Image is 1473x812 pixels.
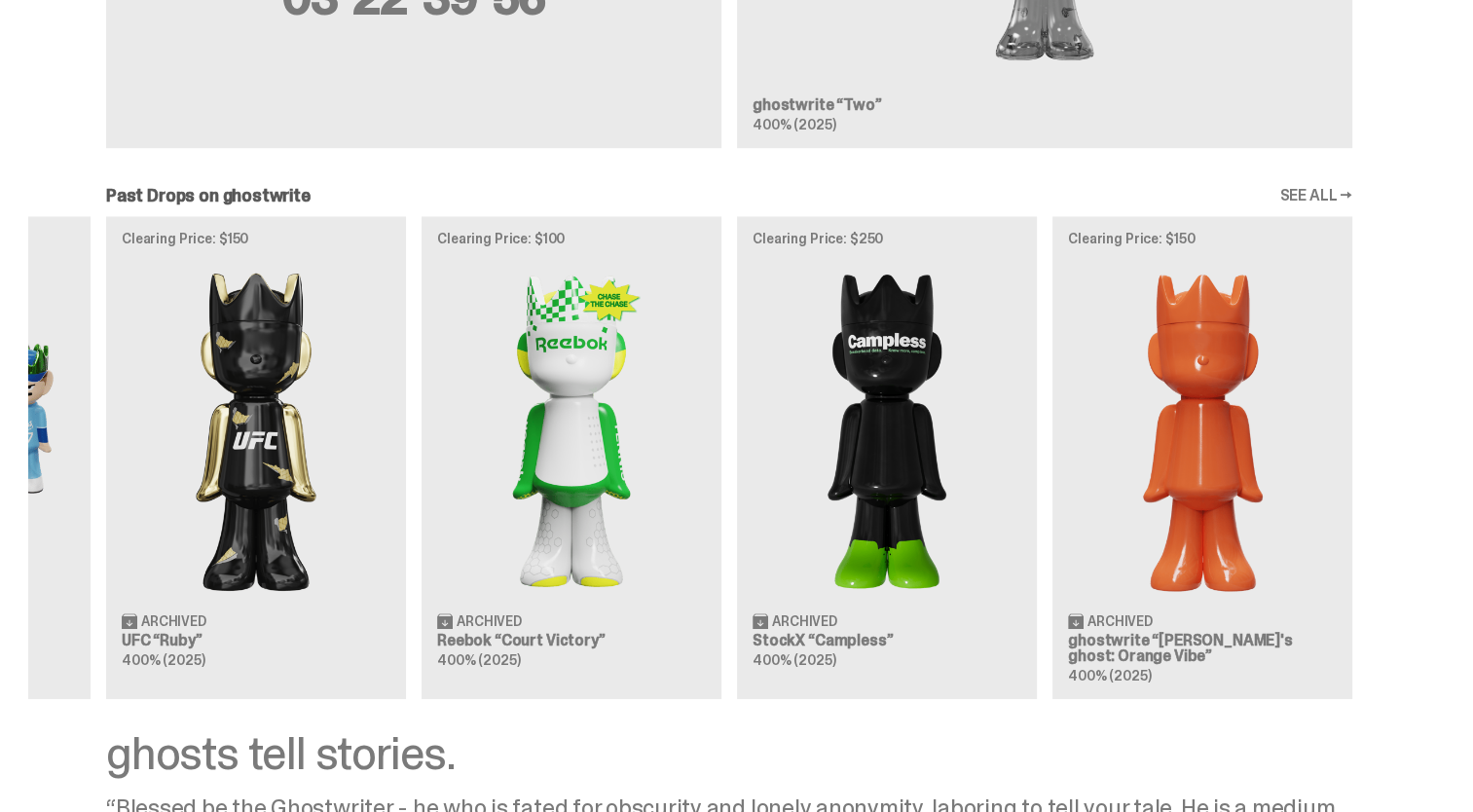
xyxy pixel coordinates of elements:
a: Clearing Price: $250 Campless Archived [737,216,1037,699]
span: Archived [141,614,206,628]
h3: UFC “Ruby” [122,633,390,648]
span: 400% (2025) [753,116,835,133]
span: Archived [772,614,837,628]
h3: ghostwrite “Two” [753,97,1337,113]
p: Clearing Price: $150 [1068,232,1337,245]
img: Schrödinger's ghost: Orange Vibe [1068,261,1337,597]
h3: Reebok “Court Victory” [437,633,706,648]
h3: ghostwrite “[PERSON_NAME]'s ghost: Orange Vibe” [1068,633,1337,664]
img: Campless [753,261,1021,597]
p: Clearing Price: $150 [122,232,390,245]
h2: Past Drops on ghostwrite [106,187,311,204]
span: 400% (2025) [753,651,835,669]
div: ghosts tell stories. [106,730,1352,777]
a: Clearing Price: $150 Schrödinger's ghost: Orange Vibe Archived [1052,216,1352,699]
p: Clearing Price: $250 [753,232,1021,245]
a: Clearing Price: $100 Court Victory Archived [422,216,721,699]
img: Court Victory [437,261,706,597]
span: 400% (2025) [122,651,204,669]
h3: StockX “Campless” [753,633,1021,648]
a: SEE ALL → [1279,188,1352,203]
span: 400% (2025) [1068,667,1151,684]
span: Archived [1087,614,1153,628]
p: Clearing Price: $100 [437,232,706,245]
a: Clearing Price: $150 Ruby Archived [106,216,406,699]
img: Ruby [122,261,390,597]
span: Archived [457,614,522,628]
span: 400% (2025) [437,651,520,669]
